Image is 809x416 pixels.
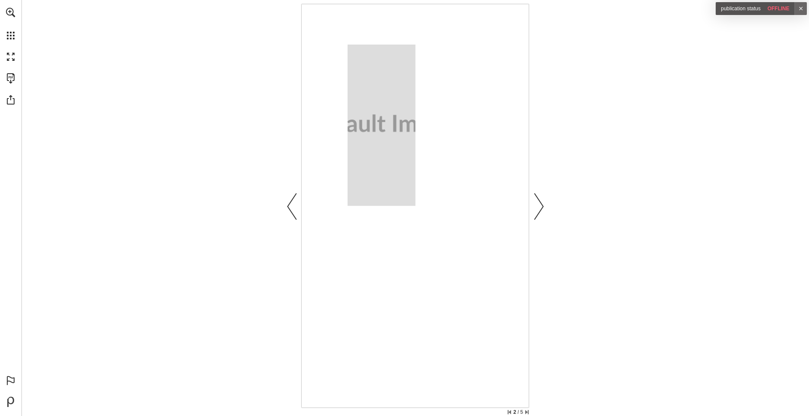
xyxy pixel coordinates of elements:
[721,6,761,12] span: Publication Status
[302,4,529,407] section: Publication Content - int 3 group 1 - API Hotspots test
[516,409,520,416] span: /
[520,409,523,416] span: 5
[716,2,794,15] div: offline
[513,409,516,416] span: 2
[508,410,511,414] a: Skip to the first page
[283,6,302,406] a: Previous page
[513,409,523,415] span: Current page position is 2 of 5
[529,6,548,406] a: Next page
[525,410,529,414] a: Skip to the last page
[794,2,807,15] a: ✕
